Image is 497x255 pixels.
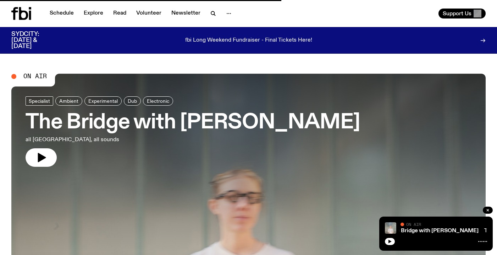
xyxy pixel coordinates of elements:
a: Schedule [45,9,78,18]
a: The Bridge with [PERSON_NAME] [390,228,479,234]
a: Volunteer [132,9,166,18]
h3: SYDCITY: [DATE] & [DATE] [11,31,57,49]
p: fbi Long Weekend Fundraiser - Final Tickets Here! [185,37,312,44]
button: Support Us [438,9,486,18]
a: Read [109,9,131,18]
img: Mara stands in front of a frosted glass wall wearing a cream coloured t-shirt and black glasses. ... [385,222,396,234]
a: Newsletter [167,9,205,18]
span: Support Us [443,10,471,17]
a: Explore [79,9,107,18]
span: On Air [406,222,421,227]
